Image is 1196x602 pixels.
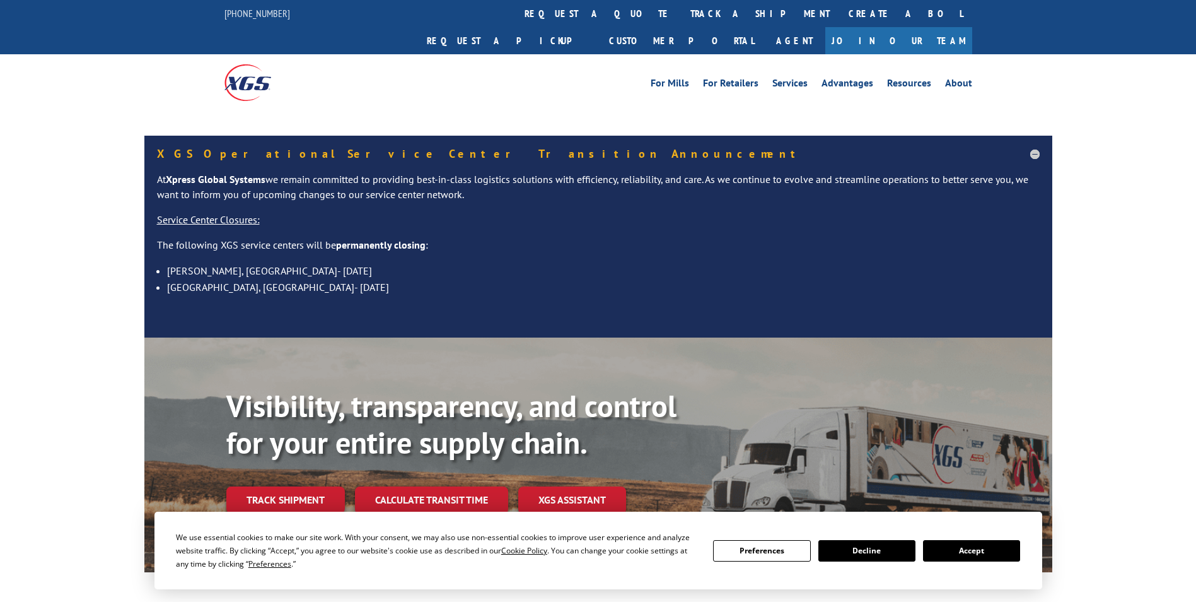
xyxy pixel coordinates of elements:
a: Services [772,78,808,92]
li: [GEOGRAPHIC_DATA], [GEOGRAPHIC_DATA]- [DATE] [167,279,1040,295]
a: For Retailers [703,78,758,92]
strong: permanently closing [336,239,426,251]
button: Accept [923,540,1020,562]
a: [PHONE_NUMBER] [224,7,290,20]
span: Preferences [248,558,291,569]
div: We use essential cookies to make our site work. With your consent, we may also use non-essential ... [176,531,698,570]
button: Preferences [713,540,810,562]
a: XGS ASSISTANT [518,487,626,514]
h5: XGS Operational Service Center Transition Announcement [157,148,1040,160]
div: Cookie Consent Prompt [154,512,1042,589]
a: About [945,78,972,92]
a: Customer Portal [600,27,763,54]
a: Advantages [822,78,873,92]
strong: Xpress Global Systems [166,173,265,186]
u: Service Center Closures: [157,213,260,226]
span: Cookie Policy [501,545,547,556]
p: At we remain committed to providing best-in-class logistics solutions with efficiency, reliabilit... [157,172,1040,213]
a: Calculate transit time [355,487,508,514]
a: Request a pickup [417,27,600,54]
button: Decline [818,540,915,562]
p: The following XGS service centers will be : [157,238,1040,263]
li: [PERSON_NAME], [GEOGRAPHIC_DATA]- [DATE] [167,263,1040,279]
a: Resources [887,78,931,92]
b: Visibility, transparency, and control for your entire supply chain. [226,386,676,462]
a: For Mills [651,78,689,92]
a: Join Our Team [825,27,972,54]
a: Track shipment [226,487,345,513]
a: Agent [763,27,825,54]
